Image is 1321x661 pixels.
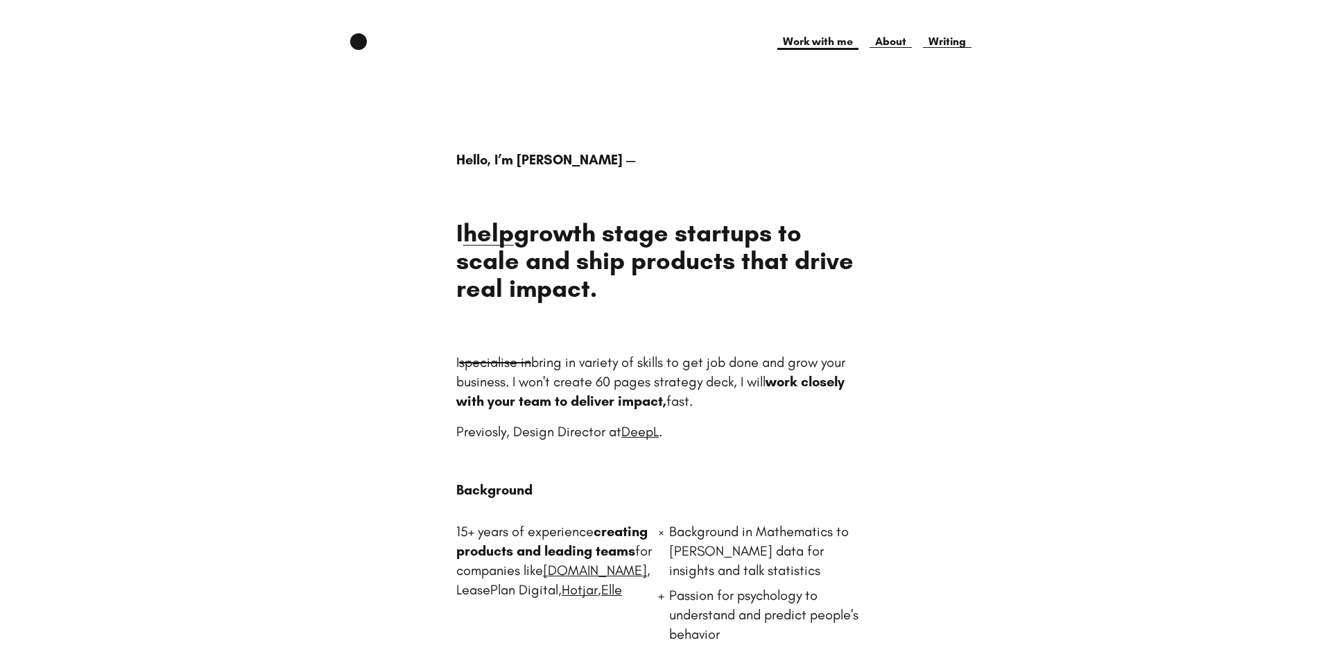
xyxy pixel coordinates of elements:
a: About [870,33,912,50]
h3: Background [456,480,972,499]
a: Work with me [777,33,858,50]
p: Passion for psychology to understand and predict people's behavior [669,585,865,644]
a: Writing [923,33,972,50]
p: Background in Mathematics to [PERSON_NAME] data for insights and talk statistics [669,522,865,580]
p: Previosly, Design Director at . [456,422,865,441]
a: Hotjar [562,581,598,598]
s: specialise in [459,354,531,370]
a: [DOMAIN_NAME] [543,562,647,578]
a: LeasePlan Digital [456,581,558,598]
a: Elle [601,581,622,598]
a: DeepL [621,423,659,440]
p: I bring in variety of skills to get job done and grow your business. I won't create 60 pages stra... [456,352,865,411]
b: work closely with your team to deliver impact, [456,373,845,409]
a: help [463,218,514,248]
h1: I growth stage startups to scale and ship products that drive real impact. [456,219,865,302]
h2: Hello, I’m [PERSON_NAME] — [456,150,865,169]
div: 15+ years of experience for companies like , , , [456,522,653,660]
